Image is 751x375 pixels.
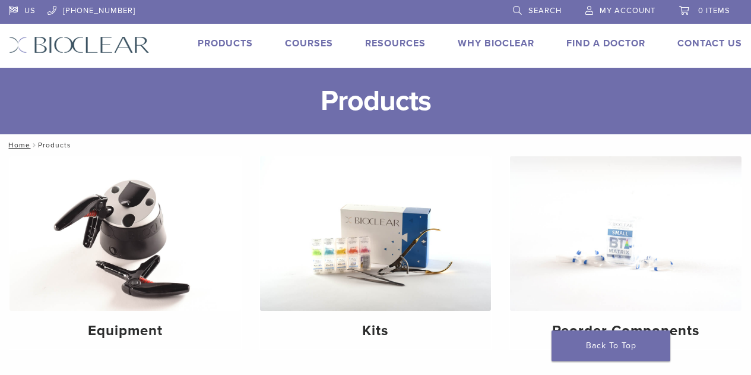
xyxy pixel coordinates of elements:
a: Resources [365,37,426,49]
h4: Kits [270,320,482,342]
a: Reorder Components [510,156,742,349]
span: Search [528,6,562,15]
a: Home [5,141,30,149]
a: Find A Doctor [566,37,645,49]
h4: Equipment [19,320,232,342]
h4: Reorder Components [519,320,732,342]
span: 0 items [698,6,730,15]
a: Contact Us [677,37,742,49]
a: Kits [260,156,492,349]
a: Why Bioclear [458,37,534,49]
a: Back To Top [552,330,670,361]
img: Reorder Components [510,156,742,311]
span: / [30,142,38,148]
img: Equipment [9,156,241,311]
img: Kits [260,156,492,311]
a: Products [198,37,253,49]
span: My Account [600,6,655,15]
a: Courses [285,37,333,49]
img: Bioclear [9,36,150,53]
a: Equipment [9,156,241,349]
